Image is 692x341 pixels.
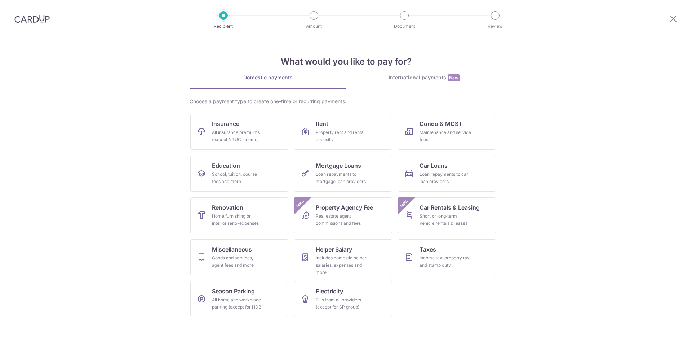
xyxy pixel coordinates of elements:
[212,213,264,227] div: Home furnishing or interior reno-expenses
[420,254,471,269] div: Income tax, property tax and stamp duty
[190,114,288,150] a: InsuranceAll insurance premiums (except NTUC Income)
[420,119,462,128] span: Condo & MCST
[420,161,448,170] span: Car Loans
[316,119,328,128] span: Rent
[398,239,496,275] a: TaxesIncome tax, property tax and stamp duty
[294,156,392,192] a: Mortgage LoansLoan repayments to mortgage loan providers
[197,23,250,30] p: Recipient
[469,23,522,30] p: Review
[316,171,368,185] div: Loan repayments to mortgage loan providers
[212,203,243,212] span: Renovation
[316,245,352,254] span: Helper Salary
[294,281,392,317] a: ElectricityBills from all providers (except for SP group)
[190,281,288,317] a: Season ParkingAll home and workplace parking (except for HDB)
[378,23,431,30] p: Document
[14,14,50,23] img: CardUp
[212,161,240,170] span: Education
[420,171,471,185] div: Loan repayments to car loan providers
[316,161,361,170] span: Mortgage Loans
[294,114,392,150] a: RentProperty rent and rental deposits
[212,129,264,143] div: All insurance premiums (except NTUC Income)
[420,213,471,227] div: Short or long‑term vehicle rentals & leases
[190,239,288,275] a: MiscellaneousGoods and services, agent fees and more
[398,197,410,209] span: New
[420,203,480,212] span: Car Rentals & Leasing
[316,203,373,212] span: Property Agency Fee
[212,254,264,269] div: Goods and services, agent fees and more
[294,239,392,275] a: Helper SalaryIncludes domestic helper salaries, expenses and more
[294,197,306,209] span: New
[316,129,368,143] div: Property rent and rental deposits
[294,197,392,233] a: Property Agency FeeReal estate agent commissions and feesNew
[316,254,368,276] div: Includes domestic helper salaries, expenses and more
[316,296,368,311] div: Bills from all providers (except for SP group)
[212,245,252,254] span: Miscellaneous
[212,287,255,296] span: Season Parking
[420,129,471,143] div: Maintenance and service fees
[316,213,368,227] div: Real estate agent commissions and fees
[287,23,341,30] p: Amount
[398,197,496,233] a: Car Rentals & LeasingShort or long‑term vehicle rentals & leasesNew
[190,55,502,68] h4: What would you like to pay for?
[646,319,685,337] iframe: Opens a widget where you can find more information
[346,74,502,82] div: International payments
[420,245,436,254] span: Taxes
[190,197,288,233] a: RenovationHome furnishing or interior reno-expenses
[316,287,343,296] span: Electricity
[212,296,264,311] div: All home and workplace parking (except for HDB)
[398,114,496,150] a: Condo & MCSTMaintenance and service fees
[190,98,502,105] div: Choose a payment type to create one-time or recurring payments.
[190,74,346,81] div: Domestic payments
[448,74,460,81] span: New
[398,156,496,192] a: Car LoansLoan repayments to car loan providers
[212,119,239,128] span: Insurance
[190,156,288,192] a: EducationSchool, tuition, course fees and more
[212,171,264,185] div: School, tuition, course fees and more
